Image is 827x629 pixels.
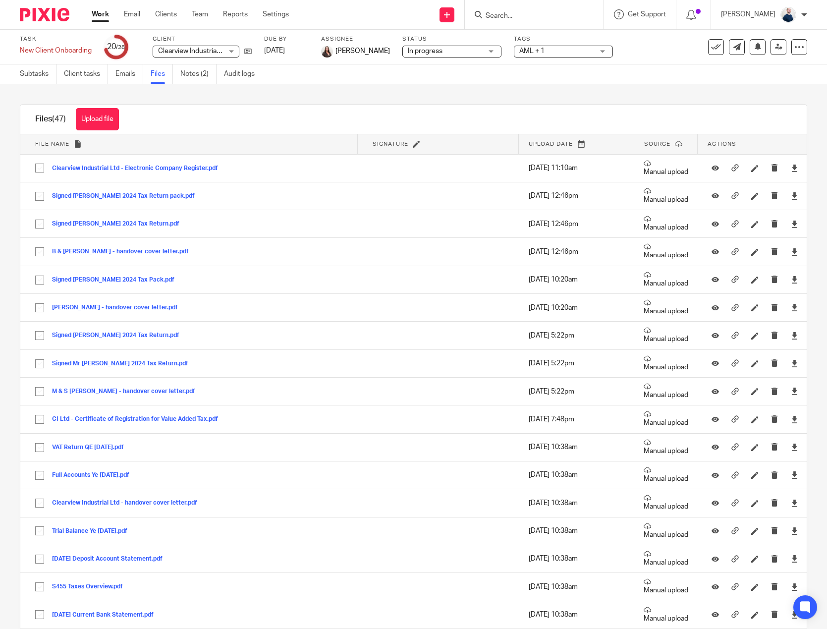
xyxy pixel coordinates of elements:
button: VAT Return QE [DATE].pdf [52,444,131,451]
input: Select [30,326,49,345]
button: M & S [PERSON_NAME] - handover cover letter.pdf [52,388,203,395]
p: Manual upload [644,439,693,456]
input: Select [30,410,49,429]
input: Select [30,466,49,485]
a: Download [791,247,798,257]
button: [DATE] Deposit Account Statement.pdf [52,556,170,563]
p: [DATE] 12:46pm [529,219,629,229]
p: [DATE] 10:20am [529,275,629,285]
span: Upload date [529,141,573,147]
input: Select [30,298,49,317]
a: Audit logs [224,64,262,84]
p: [DATE] 10:38am [529,498,629,508]
p: Manual upload [644,243,693,260]
a: Notes (2) [180,64,217,84]
input: Select [30,215,49,233]
span: AML + 1 [519,48,545,55]
button: CI Ltd - Certificate of Registration for Value Added Tax.pdf [52,416,225,423]
a: Download [791,163,798,173]
a: Download [791,387,798,397]
p: Manual upload [644,327,693,344]
p: [DATE] 5:22pm [529,358,629,368]
p: Manual upload [644,494,693,512]
p: Manual upload [644,187,693,205]
button: [DATE] Current Bank Statement.pdf [52,612,161,619]
button: S455 Taxes Overview.pdf [52,583,130,590]
p: Manual upload [644,160,693,177]
a: Email [124,9,140,19]
span: (47) [52,115,66,123]
button: Full Accounts Ye [DATE].pdf [52,472,137,479]
div: 20 [107,41,125,53]
label: Tags [514,35,613,43]
input: Select [30,577,49,596]
label: Status [402,35,501,43]
label: Assignee [321,35,390,43]
a: Download [791,470,798,480]
span: Clearview Industrial Ltd [158,48,230,55]
p: [DATE] 10:20am [529,303,629,313]
a: Emails [115,64,143,84]
p: [DATE] 10:38am [529,610,629,620]
span: [PERSON_NAME] [335,46,390,56]
p: Manual upload [644,383,693,400]
p: [DATE] 10:38am [529,554,629,564]
button: Signed [PERSON_NAME] 2024 Tax Return.pdf [52,332,187,339]
span: In progress [408,48,442,55]
p: Manual upload [644,215,693,232]
p: Manual upload [644,466,693,484]
a: Download [791,219,798,229]
button: B & [PERSON_NAME] - handover cover letter.pdf [52,248,196,255]
p: Manual upload [644,355,693,372]
p: [DATE] 10:38am [529,470,629,480]
p: Manual upload [644,271,693,288]
input: Select [30,605,49,624]
span: Get Support [628,11,666,18]
label: Due by [264,35,309,43]
button: Signed [PERSON_NAME] 2024 Tax Return.pdf [52,221,187,228]
div: New Client Onboarding [20,46,92,56]
a: Work [92,9,109,19]
p: Manual upload [644,522,693,540]
button: Trial Balance Ye [DATE].pdf [52,528,135,535]
span: Signature [373,141,408,147]
a: Download [791,331,798,341]
h1: Files [35,114,66,124]
a: Download [791,582,798,592]
small: /28 [116,45,125,50]
button: Clearview Industrial Ltd - Electronic Company Register.pdf [52,165,225,172]
a: Settings [263,9,289,19]
input: Select [30,159,49,177]
p: [DATE] 11:10am [529,163,629,173]
a: Download [791,526,798,536]
a: Download [791,414,798,424]
p: [DATE] 12:46pm [529,247,629,257]
button: Signed Mr [PERSON_NAME] 2024 Tax Return.pdf [52,360,196,367]
a: Clients [155,9,177,19]
a: Team [192,9,208,19]
p: [PERSON_NAME] [721,9,775,19]
a: Files [151,64,173,84]
button: Clearview Industrial Ltd - handover cover letter.pdf [52,500,205,507]
input: Select [30,271,49,289]
input: Select [30,242,49,261]
p: [DATE] 5:22pm [529,387,629,397]
a: Client tasks [64,64,108,84]
input: Select [30,187,49,206]
a: Download [791,275,798,285]
button: Signed [PERSON_NAME] 2024 Tax Pack.pdf [52,277,182,284]
a: Download [791,498,798,508]
a: Download [791,554,798,564]
span: File name [35,141,69,147]
p: Manual upload [644,410,693,428]
input: Select [30,382,49,401]
p: [DATE] 10:38am [529,442,629,452]
img: MC_T&CO-3.jpg [780,7,796,23]
p: Manual upload [644,606,693,624]
p: [DATE] 7:48pm [529,414,629,424]
a: Download [791,610,798,620]
p: Manual upload [644,578,693,595]
a: Download [791,358,798,368]
input: Select [30,354,49,373]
